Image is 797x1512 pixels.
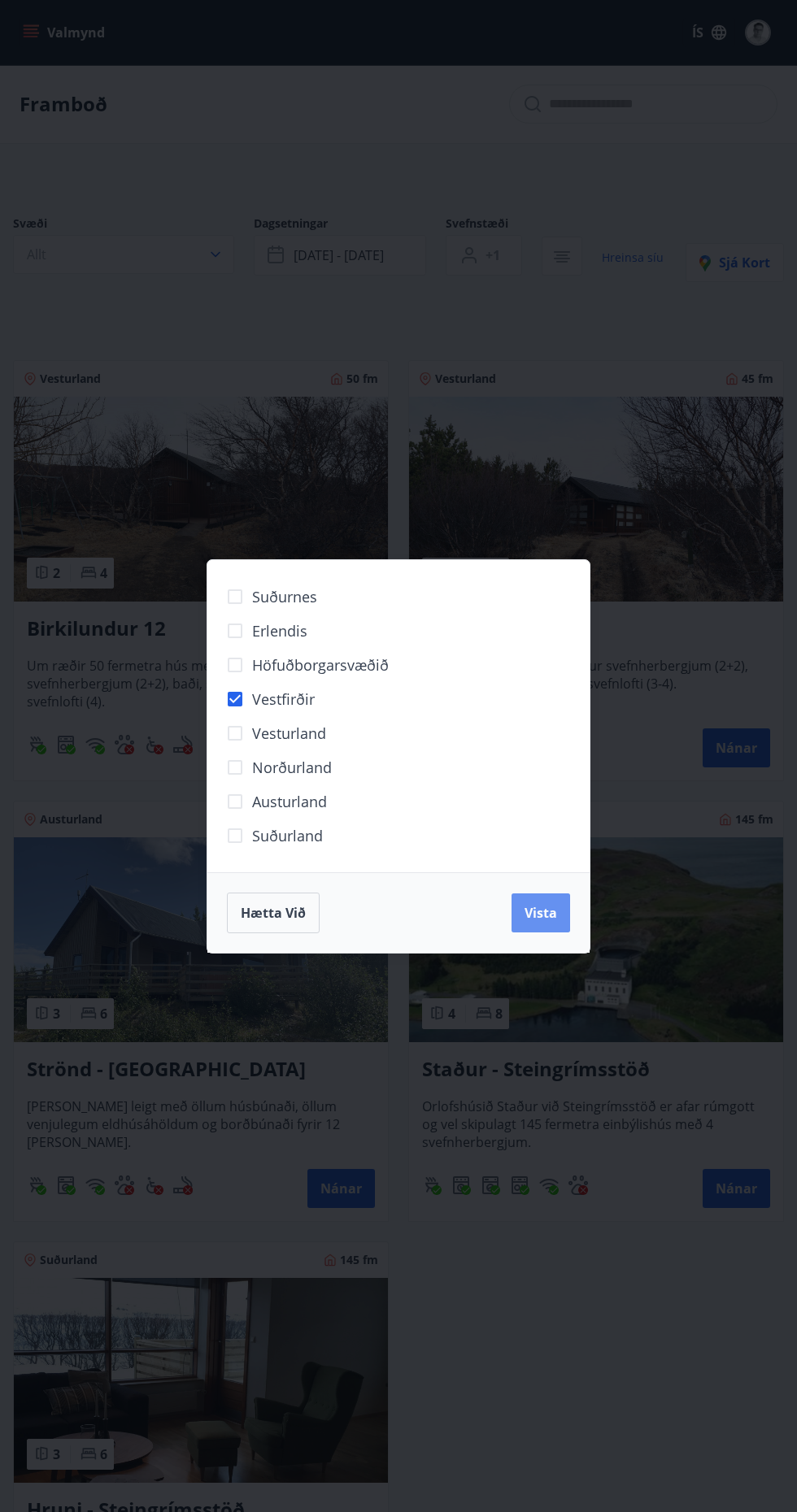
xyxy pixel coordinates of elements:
[252,586,317,607] span: Suðurnes
[252,654,389,676] span: Höfuðborgarsvæðið
[227,893,320,933] button: Hætta við
[241,904,306,922] span: Hætta við
[252,825,323,846] span: Suðurland
[252,723,326,744] span: Vesturland
[252,757,332,778] span: Norðurland
[252,791,327,812] span: Austurland
[525,904,557,922] span: Vista
[252,620,307,641] span: Erlendis
[512,893,570,932] button: Vista
[252,689,315,710] span: Vestfirðir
